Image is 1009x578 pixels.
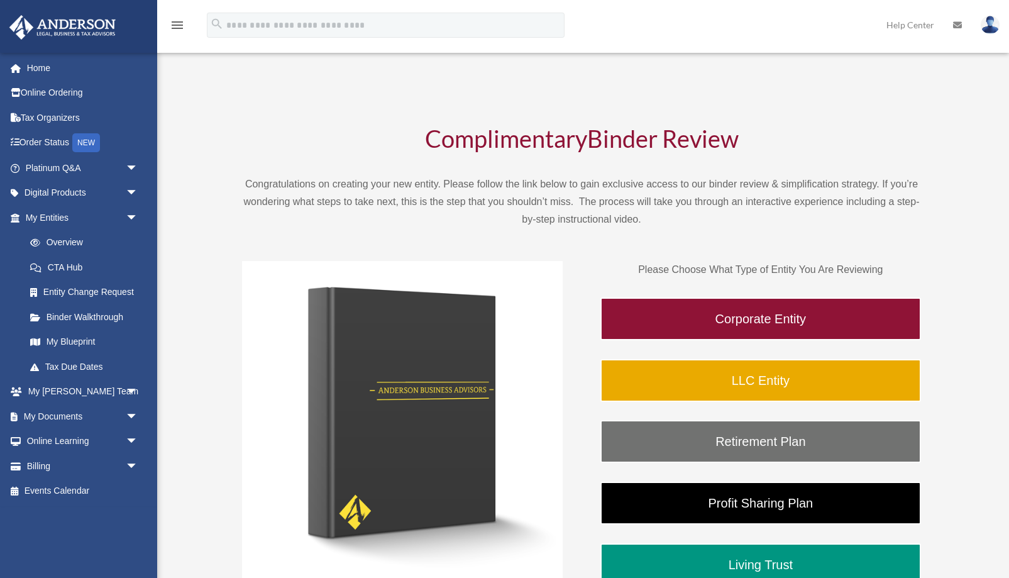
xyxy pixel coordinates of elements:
[6,15,119,40] img: Anderson Advisors Platinum Portal
[242,175,921,228] p: Congratulations on creating your new entity. Please follow the link below to gain exclusive acces...
[126,205,151,231] span: arrow_drop_down
[9,105,157,130] a: Tax Organizers
[170,22,185,33] a: menu
[18,330,157,355] a: My Blueprint
[9,453,157,479] a: Billingarrow_drop_down
[981,16,1000,34] img: User Pic
[587,124,739,153] span: Binder Review
[72,133,100,152] div: NEW
[9,181,157,206] a: Digital Productsarrow_drop_down
[210,17,224,31] i: search
[9,130,157,156] a: Order StatusNEW
[18,304,151,330] a: Binder Walkthrough
[126,429,151,455] span: arrow_drop_down
[600,359,921,402] a: LLC Entity
[18,280,157,305] a: Entity Change Request
[18,230,157,255] a: Overview
[18,255,157,280] a: CTA Hub
[600,482,921,525] a: Profit Sharing Plan
[170,18,185,33] i: menu
[126,155,151,181] span: arrow_drop_down
[126,181,151,206] span: arrow_drop_down
[9,404,157,429] a: My Documentsarrow_drop_down
[425,124,587,153] span: Complimentary
[126,379,151,405] span: arrow_drop_down
[600,297,921,340] a: Corporate Entity
[9,479,157,504] a: Events Calendar
[126,453,151,479] span: arrow_drop_down
[9,81,157,106] a: Online Ordering
[9,55,157,81] a: Home
[600,261,921,279] p: Please Choose What Type of Entity You Are Reviewing
[9,429,157,454] a: Online Learningarrow_drop_down
[126,404,151,430] span: arrow_drop_down
[9,379,157,404] a: My [PERSON_NAME] Teamarrow_drop_down
[600,420,921,463] a: Retirement Plan
[9,155,157,181] a: Platinum Q&Aarrow_drop_down
[18,354,157,379] a: Tax Due Dates
[9,205,157,230] a: My Entitiesarrow_drop_down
